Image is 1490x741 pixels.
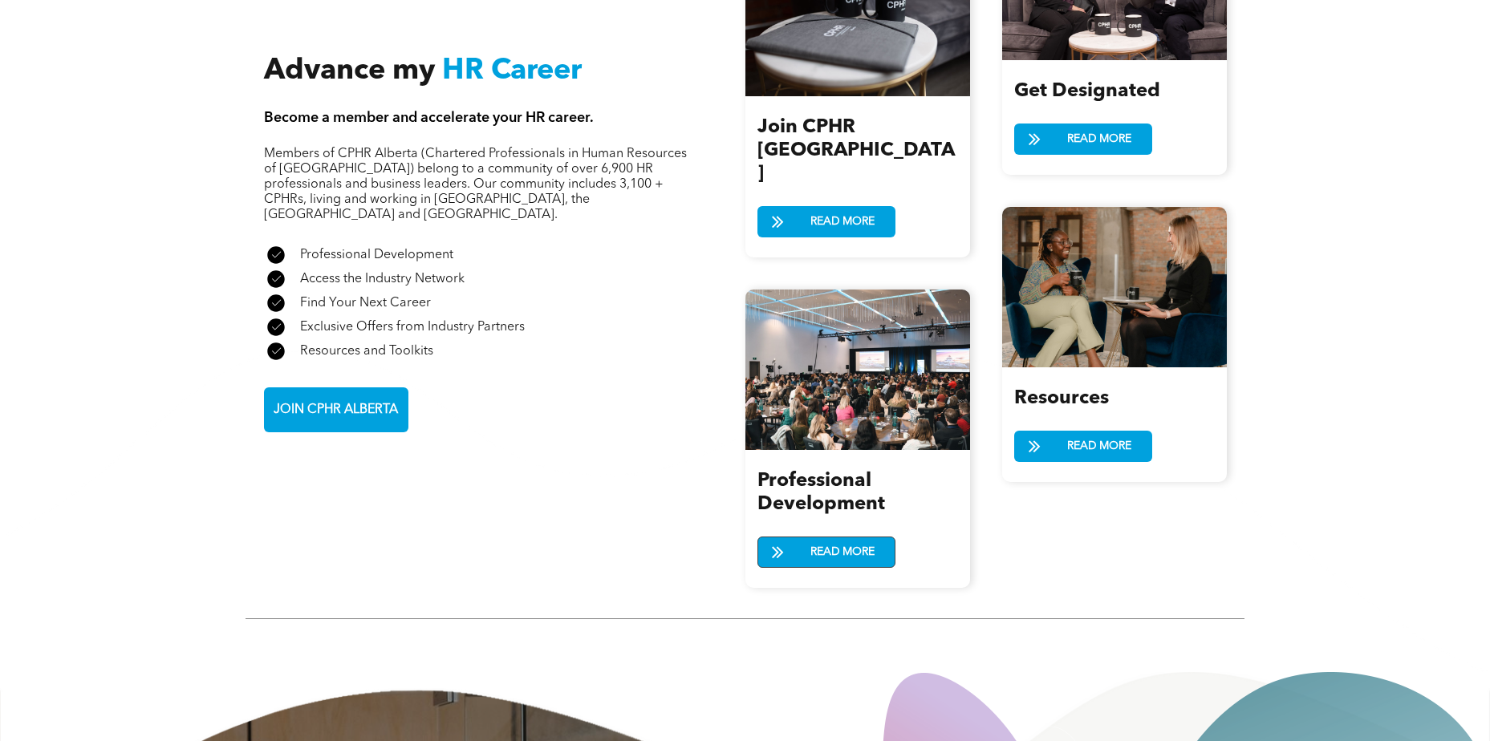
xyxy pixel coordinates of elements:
a: READ MORE [757,537,895,568]
span: READ MORE [805,207,880,237]
span: Join CPHR [GEOGRAPHIC_DATA] [757,118,955,184]
a: JOIN CPHR ALBERTA [264,387,408,432]
span: Resources [1014,389,1109,408]
span: Resources and Toolkits [300,345,433,358]
span: Exclusive Offers from Industry Partners [300,321,525,334]
span: READ MORE [1062,124,1137,154]
span: READ MORE [805,537,880,567]
a: READ MORE [1014,431,1152,462]
span: READ MORE [1062,431,1137,461]
a: READ MORE [757,206,895,237]
span: HR Career [442,57,582,86]
span: Find Your Next Career [300,297,431,310]
span: JOIN CPHR ALBERTA [268,395,404,426]
span: Professional Development [757,472,885,514]
span: Access the Industry Network [300,273,465,285]
span: Professional Development [300,249,453,261]
span: Advance my [264,57,435,86]
a: READ MORE [1014,123,1152,155]
span: Get Designated [1014,82,1160,101]
span: Members of CPHR Alberta (Chartered Professionals in Human Resources of [GEOGRAPHIC_DATA]) belong ... [264,148,687,221]
span: Become a member and accelerate your HR career. [264,111,594,125]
